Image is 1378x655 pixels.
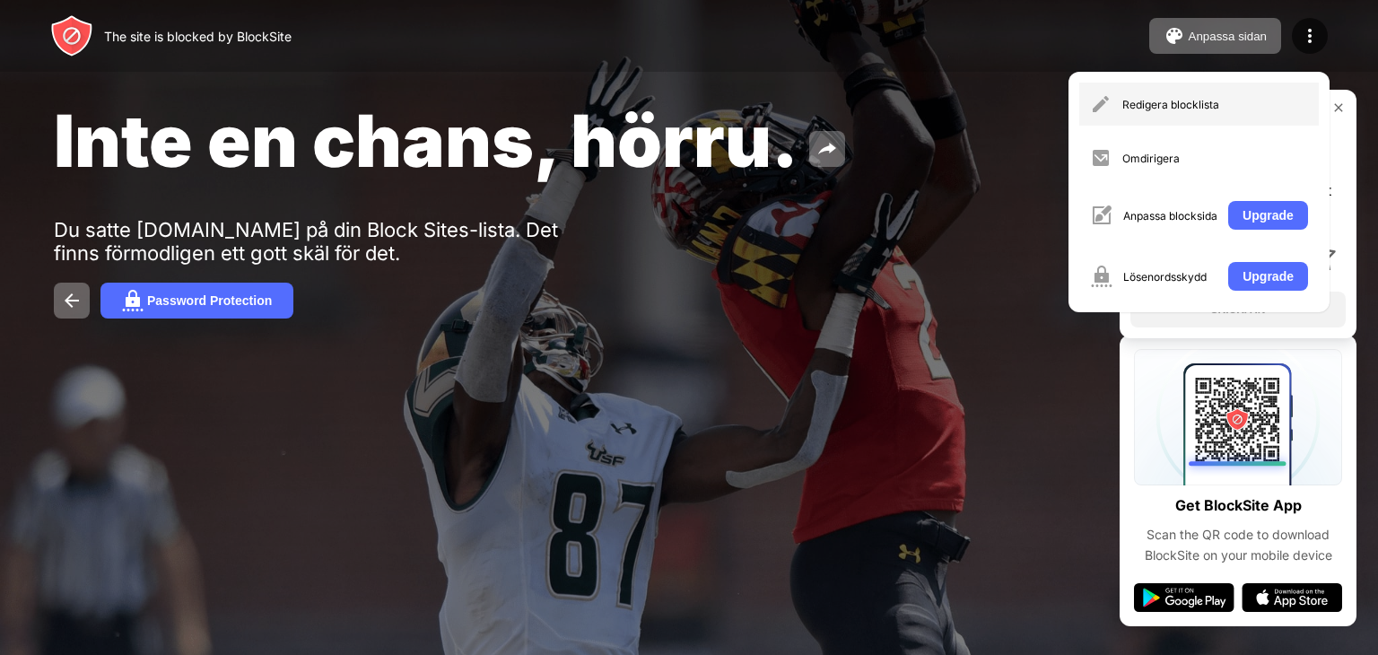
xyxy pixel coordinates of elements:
div: Get BlockSite App [1175,493,1302,519]
button: Anpassa sidan [1149,18,1281,54]
img: share.svg [816,138,838,160]
img: google-play.svg [1134,583,1234,612]
img: app-store.svg [1242,583,1342,612]
img: pallet.svg [1164,25,1185,47]
button: Upgrade [1228,201,1308,230]
img: menu-redirect.svg [1090,147,1112,169]
button: Password Protection [100,283,293,319]
img: back.svg [61,290,83,311]
img: password.svg [122,290,144,311]
img: rate-us-close.svg [1331,100,1346,115]
div: The site is blocked by BlockSite [104,29,292,44]
img: header-logo.svg [50,14,93,57]
div: Du satte [DOMAIN_NAME] på din Block Sites-lista. Det finns förmodligen ett gott skäl för det. [54,218,608,265]
img: menu-password.svg [1090,266,1112,287]
div: Lösenordsskydd [1123,270,1217,284]
img: menu-icon.svg [1299,25,1321,47]
div: Anpassa blocksida [1123,209,1217,223]
div: Password Protection [147,293,272,308]
button: Upgrade [1228,262,1308,291]
img: menu-customize.svg [1090,205,1112,226]
img: qrcode.svg [1134,349,1342,485]
div: Scan the QR code to download BlockSite on your mobile device [1134,525,1342,565]
div: Anpassa sidan [1189,30,1267,43]
span: Inte en chans, hörru. [54,97,798,184]
div: Omdirigera [1122,152,1308,165]
img: menu-pencil.svg [1090,93,1112,115]
div: Redigera blocklista [1122,98,1308,111]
